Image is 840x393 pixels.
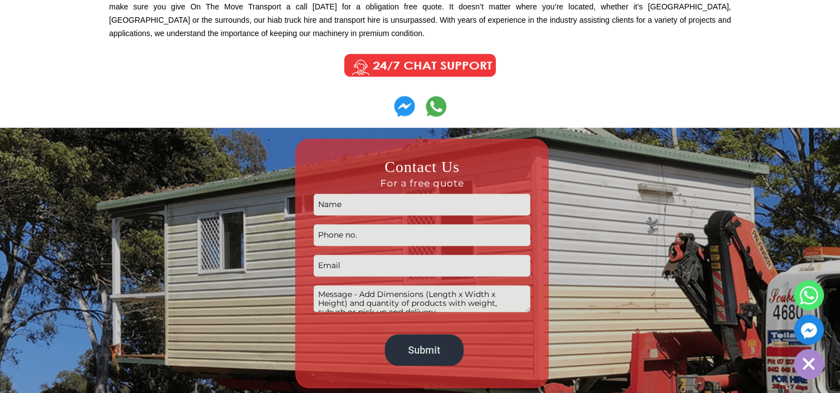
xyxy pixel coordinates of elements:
[314,177,530,189] span: For a free quote
[314,224,530,246] input: Phone no.
[314,157,530,189] h3: Contact Us
[385,334,464,365] input: Submit
[394,96,415,117] img: Contact us on Whatsapp
[336,52,504,79] img: Call us Anytime
[314,255,530,276] input: Email
[314,157,530,370] form: Contact form
[794,315,824,345] a: Facebook_Messenger
[794,280,824,310] a: Whatsapp
[426,96,446,117] img: Contact us on Whatsapp
[314,194,530,215] input: Name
